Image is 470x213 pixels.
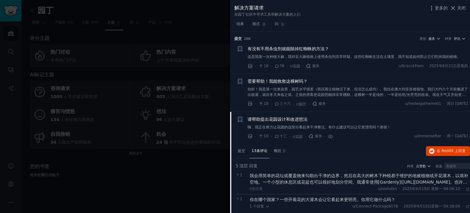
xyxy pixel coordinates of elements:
font: 服务 [428,37,435,40]
font: 更多的 [435,6,448,10]
font: · [443,101,445,106]
font: 18 [264,101,269,106]
font: 点赞数 [416,164,426,168]
font: 解决方案请求 [234,5,264,11]
font: · [462,204,464,208]
font: 回复 [249,163,258,168]
font: 提交 [234,36,242,41]
a: 模式 [250,19,268,32]
font: u/nielsdzn [378,187,397,191]
font: · [324,134,326,139]
font: · [255,63,256,68]
font: 2025年9月15日星期一 04:38:00 [404,204,460,208]
font: 有没有不用杀虫剂就能除掉红蜘蛛的方法？ [248,46,329,51]
font: 1 [240,197,242,201]
a: 这是我第一次种植大麻，我对在大麻植株上使用杀虫剂非常怀疑。这些红蜘蛛生活在土壤里，我不知道如何防止它们吃掉我的植物。 [248,54,468,60]
font: · [400,204,401,208]
font: · [289,134,290,139]
font: 问 [275,22,278,26]
button: 服务 [428,36,441,41]
a: 嗨，我正在努力让花园的这部分看起来干净整洁。有什么建议可以让它更漂亮吗？谢谢！ [248,125,468,130]
font: 服务 [319,101,326,106]
font: · [443,134,445,138]
a: 需要帮助！我能救救这棵树吗？ [248,78,308,85]
font: 筛选 [435,164,442,168]
a: 问 [273,19,287,32]
a: 你好！我是第一次来这里，园艺水平很差（我试着让植物活下来，但没怎么成功）。我住在澳大利亚首都领地。我们大约六个月前搬进了出租屋，就在冬天来临之前。之前的房客把花园照顾得非常糟糕，这棵树一半是绿的... [248,87,468,97]
font: · [271,101,272,106]
font: · [255,134,256,139]
font: 顶层 [239,163,248,168]
font: 种类 [445,37,452,40]
font: 评论 [454,37,461,40]
font: 你好！我是第一次来这里，园艺水平很差（我试着让植物活下来，但没怎么成功）。我住在澳大利亚首都领地。我们大约六个月前搬进了出租屋，就在冬天来临之前。之前的房客把花园照顾得非常糟糕，这棵树一半是绿的... [248,87,468,102]
font: 周一 [DATE] [447,134,468,138]
a: 有没有不用杀虫剂就能除掉红蜘蛛的方法？ [248,46,329,52]
font: u/KracckFeen [398,64,423,68]
font: 78 [280,64,285,68]
font: · [255,101,256,106]
font: 2025年9月15日 星期一 04:06:10 [402,187,460,191]
button: 评论 [454,36,466,41]
font: 模式 [252,22,260,26]
a: 结果 [234,19,246,32]
font: · [271,63,272,68]
font: r/花园 [293,135,303,139]
font: 服务 [315,134,322,138]
font: · [271,134,272,139]
font: 周日 [DATE] [447,101,468,106]
font: 我会用简单的花坛或覆盖物来勾勒出干净的边界，然后在高大的树木下种植易于维护的地被植物或开花灌木，以填补空地。一个小型的休息区或花盆也可以很好地划分空间。我通常使用[Gardenly]([URL]... [250,173,468,191]
font: 三十六 [280,101,291,106]
button: 点赞数 [416,164,431,168]
font: 提交 [238,149,245,153]
font: 在园丁社区中寻求工具和解决方案的人们 [234,12,300,17]
font: · [305,134,306,139]
font: 概括 [274,149,281,153]
font: · [426,64,427,68]
font: 需要帮助！我能救救这棵树吗？ [248,79,308,84]
button: 关闭 [450,5,466,11]
font: 回复 [257,204,264,208]
font: 十三 [280,134,287,138]
font: 在 Reddit 上 [437,149,458,153]
font: u/hedwigstheme01 [405,101,441,106]
font: 回复 [458,149,466,153]
font: 1 [240,173,242,177]
font: 5 [236,163,238,168]
font: 关闭 [457,6,466,10]
font: · [462,187,464,191]
font: 2025年8月21日星期四 [429,64,468,68]
font: 这是我第一次种植大麻，我对在大麻植株上使用杀虫剂非常怀疑。这些红蜘蛛生活在土壤里，我不知道如何防止它们吃掉我的植物。 [248,55,461,59]
font: · [399,187,400,191]
font: · [286,63,288,68]
font: u/Connect-Package8178 [352,204,398,208]
font: 10 [264,134,269,138]
font: · [293,101,294,106]
font: 种类 [407,164,414,168]
font: 18 [264,64,269,68]
font: 请帮助提出花园设计和改进想法 [248,117,308,122]
font: 100 [244,37,251,40]
font: 结果 [237,22,244,26]
font: 1 个 [250,204,257,208]
font: · [302,63,304,68]
font: r/花园 [290,64,300,68]
a: 请帮助提出花园设计和改进想法 [248,116,308,123]
font: u/immeroefter [414,134,441,138]
font: 嗨，我正在努力让花园的这部分看起来干净整洁。有什么建议可以让它更漂亮吗？谢谢！ [248,125,391,129]
button: 更多的 [428,5,448,11]
input: 关键词 [444,163,470,169]
font: 你在哪个国家？一些开着花的大灌木会让它看起来更明亮。你用它做什么吗？ [250,197,395,202]
font: · [308,101,310,106]
font: r/园艺 [296,102,306,106]
button: 在 Reddit 上回复 [426,146,470,156]
font: 类别 [420,37,426,40]
font: 服务 [312,64,319,68]
font: 13条评论 [252,149,267,153]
